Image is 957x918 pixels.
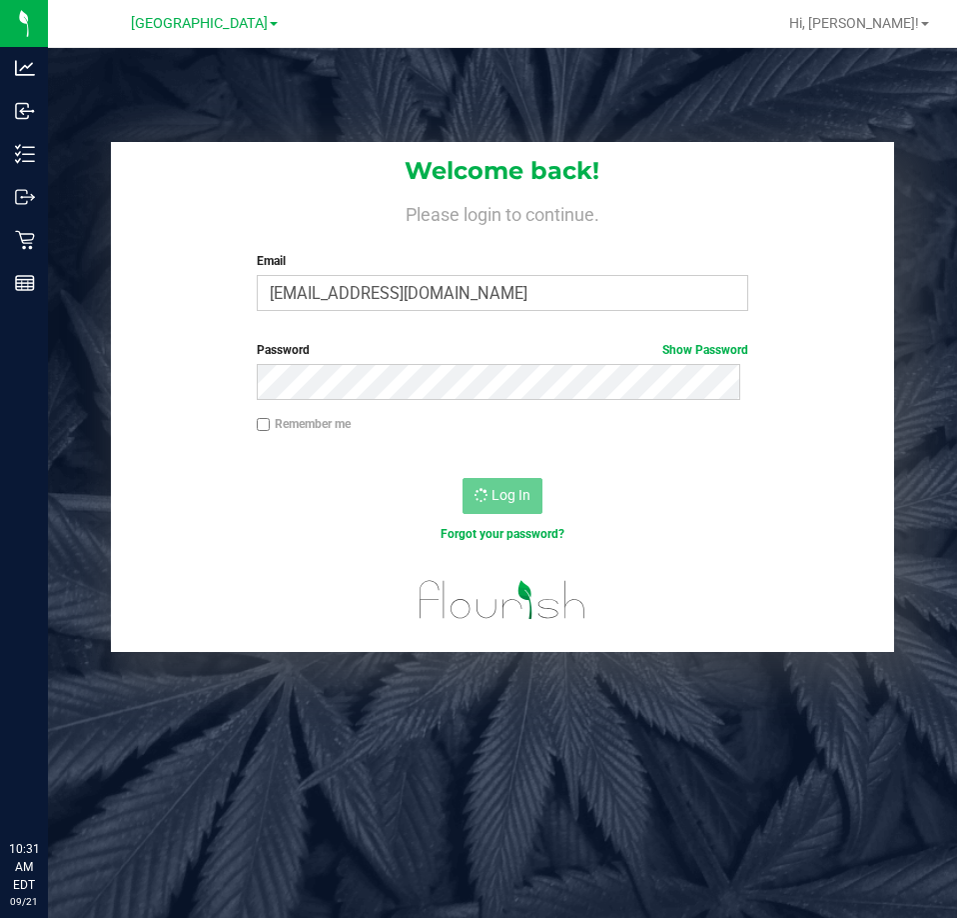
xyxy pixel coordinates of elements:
span: Log In [491,487,530,503]
span: Password [257,343,310,357]
inline-svg: Outbound [15,187,35,207]
button: Log In [463,478,542,514]
h1: Welcome back! [111,158,893,184]
inline-svg: Retail [15,230,35,250]
label: Email [257,252,748,270]
inline-svg: Reports [15,273,35,293]
a: Show Password [662,343,748,357]
inline-svg: Inventory [15,144,35,164]
inline-svg: Inbound [15,101,35,121]
img: flourish_logo.svg [405,564,600,636]
h4: Please login to continue. [111,200,893,224]
p: 10:31 AM EDT [9,840,39,894]
span: Hi, [PERSON_NAME]! [789,15,919,31]
inline-svg: Analytics [15,58,35,78]
label: Remember me [257,415,351,433]
p: 09/21 [9,894,39,909]
input: Remember me [257,418,271,432]
a: Forgot your password? [441,527,564,541]
span: [GEOGRAPHIC_DATA] [131,15,268,32]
